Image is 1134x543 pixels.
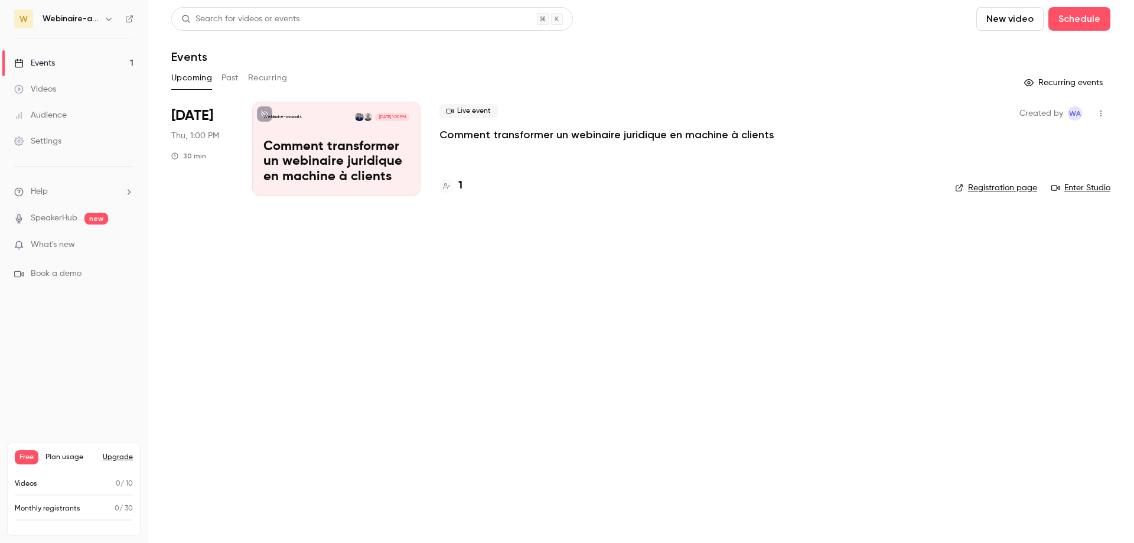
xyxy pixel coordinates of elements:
[31,268,82,280] span: Book a demo
[252,102,421,196] a: Webinaire-avocatsRomain CieslewiczFlorian Stec[DATE] 1:00 PMComment transformer un webinaire juri...
[116,480,120,487] span: 0
[15,450,38,464] span: Free
[181,13,299,25] div: Search for videos or events
[171,69,212,87] button: Upcoming
[14,109,67,121] div: Audience
[31,186,48,198] span: Help
[364,113,372,121] img: Romain Cieslewicz
[955,182,1037,194] a: Registration page
[171,106,213,125] span: [DATE]
[14,186,133,198] li: help-dropdown-opener
[14,57,55,69] div: Events
[355,113,363,121] img: Florian Stec
[439,178,462,194] a: 1
[375,113,409,121] span: [DATE] 1:00 PM
[439,104,498,118] span: Live event
[976,7,1044,31] button: New video
[31,212,77,225] a: SpeakerHub
[171,50,207,64] h1: Events
[31,239,75,251] span: What's new
[171,151,206,161] div: 30 min
[115,505,119,512] span: 0
[84,213,108,225] span: new
[1048,7,1110,31] button: Schedule
[19,13,28,25] span: W
[248,69,288,87] button: Recurring
[115,503,133,514] p: / 30
[1069,106,1081,121] span: WA
[103,453,133,462] button: Upgrade
[119,240,133,251] iframe: Noticeable Trigger
[263,114,302,120] p: Webinaire-avocats
[458,178,462,194] h4: 1
[221,69,239,87] button: Past
[263,139,409,185] p: Comment transformer un webinaire juridique en machine à clients
[43,13,99,25] h6: Webinaire-avocats
[45,453,96,462] span: Plan usage
[116,479,133,489] p: / 10
[14,135,61,147] div: Settings
[439,128,774,142] a: Comment transformer un webinaire juridique en machine à clients
[1019,73,1110,92] button: Recurring events
[15,479,37,489] p: Videos
[15,503,80,514] p: Monthly registrants
[1068,106,1082,121] span: Webinaire Avocats
[14,83,56,95] div: Videos
[1051,182,1110,194] a: Enter Studio
[1019,106,1063,121] span: Created by
[171,130,219,142] span: Thu, 1:00 PM
[171,102,233,196] div: Oct 16 Thu, 1:00 PM (Europe/Paris)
